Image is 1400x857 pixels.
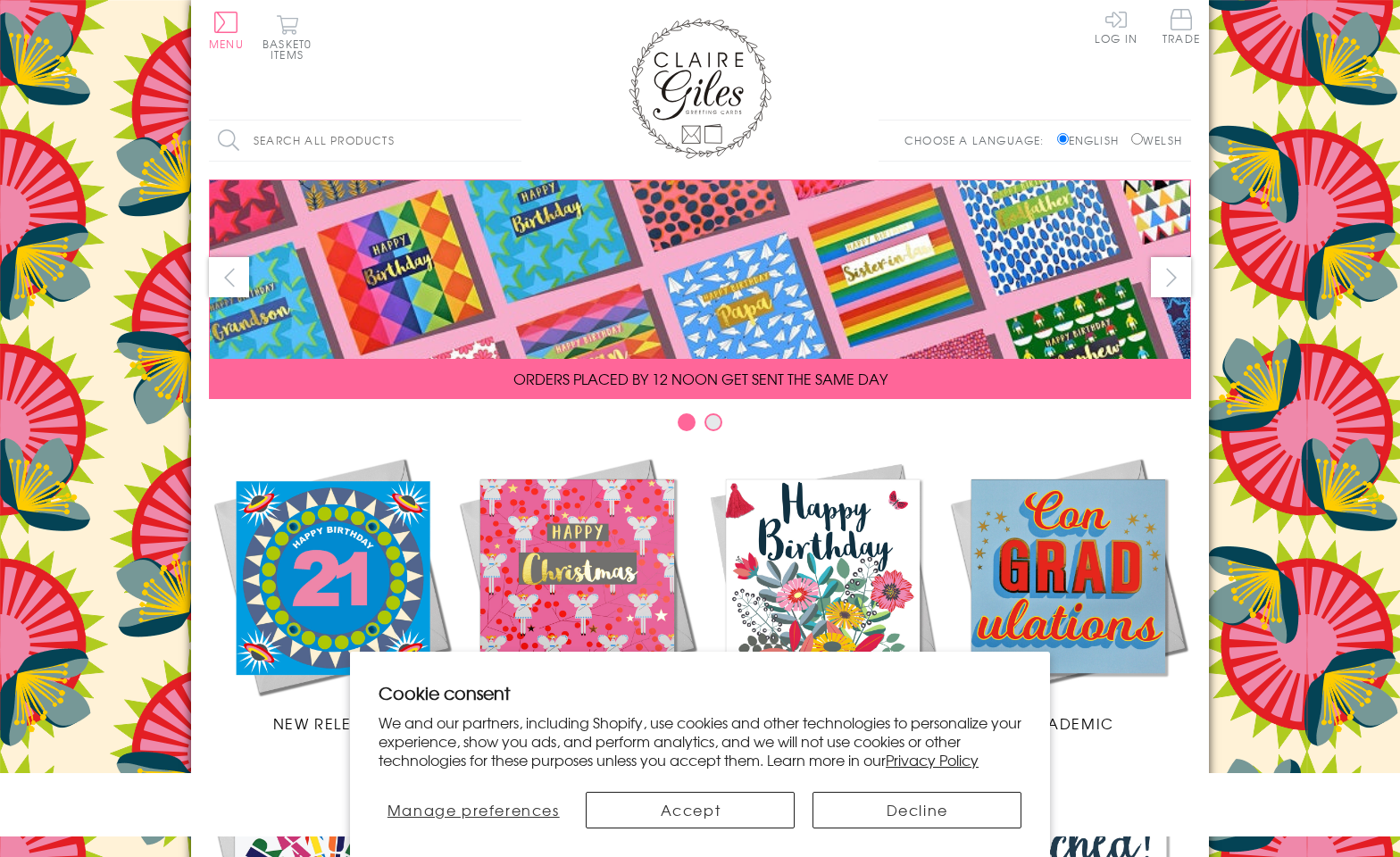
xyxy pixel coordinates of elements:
[273,712,390,734] span: New Releases
[262,14,312,60] button: Basket0 items
[209,12,244,49] button: Menu
[704,413,722,431] button: Carousel Page 2
[1057,133,1069,145] input: English
[1162,9,1200,44] span: Trade
[209,412,1191,440] div: Carousel Pagination
[209,36,244,52] span: Menu
[271,36,312,62] span: 0 items
[886,749,979,770] a: Privacy Policy
[209,121,521,161] input: Search all products
[1057,132,1128,148] label: English
[1022,712,1114,734] span: Academic
[454,453,700,734] a: Christmas
[904,132,1054,148] p: Choose a language:
[1131,132,1182,148] label: Welsh
[379,713,1021,769] p: We and our partners, including Shopify, use cookies and other technologies to personalize your ex...
[946,453,1191,734] a: Academic
[209,257,249,297] button: prev
[379,792,568,828] button: Manage preferences
[812,792,1021,828] button: Decline
[1162,9,1200,47] a: Trade
[700,453,946,734] a: Birthdays
[1151,257,1191,297] button: next
[1095,9,1137,44] a: Log In
[678,413,696,431] button: Carousel Page 1 (Current Slide)
[629,18,771,159] img: Claire Giles Greetings Cards
[586,792,795,828] button: Accept
[387,799,560,820] span: Manage preferences
[379,680,1021,705] h2: Cookie consent
[513,368,887,389] span: ORDERS PLACED BY 12 NOON GET SENT THE SAME DAY
[1131,133,1143,145] input: Welsh
[504,121,521,161] input: Search
[209,453,454,734] a: New Releases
